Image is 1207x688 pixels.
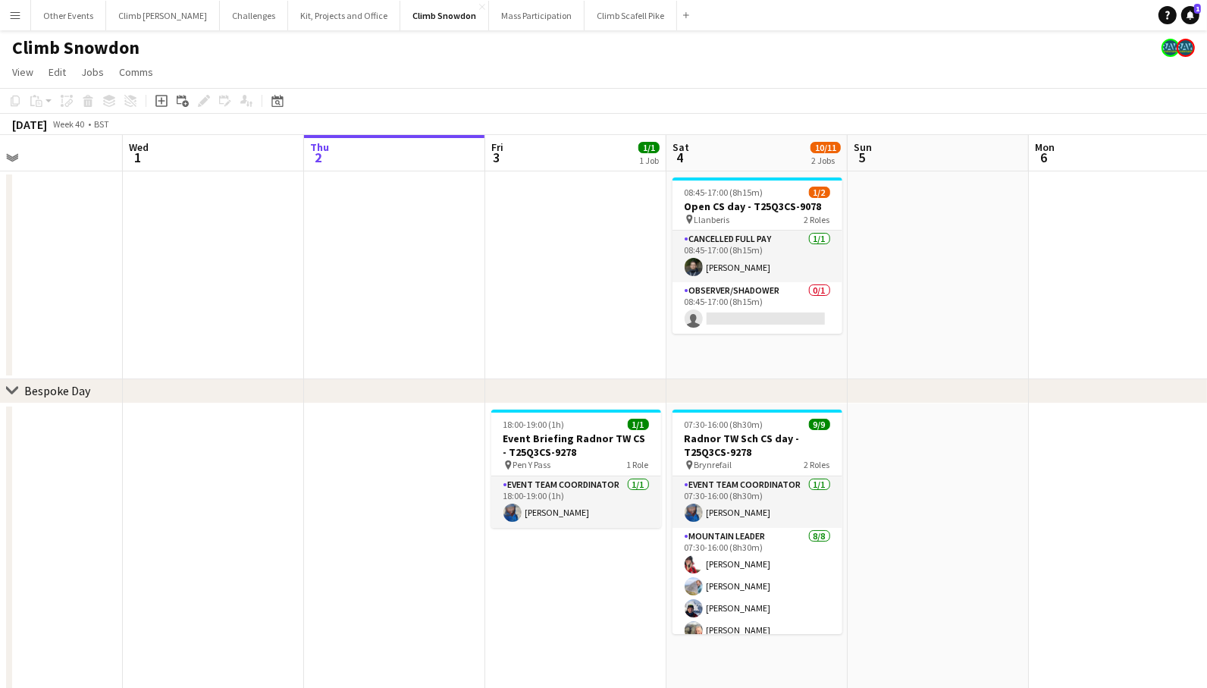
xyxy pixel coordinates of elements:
[1162,39,1180,57] app-user-avatar: Staff RAW Adventures
[489,1,585,30] button: Mass Participation
[113,62,159,82] a: Comms
[106,1,220,30] button: Climb [PERSON_NAME]
[6,62,39,82] a: View
[12,36,140,59] h1: Climb Snowdon
[1177,39,1195,57] app-user-avatar: Staff RAW Adventures
[585,1,677,30] button: Climb Scafell Pike
[50,118,88,130] span: Week 40
[75,62,110,82] a: Jobs
[42,62,72,82] a: Edit
[1181,6,1199,24] a: 1
[220,1,288,30] button: Challenges
[12,65,33,79] span: View
[119,65,153,79] span: Comms
[24,383,90,398] div: Bespoke Day
[288,1,400,30] button: Kit, Projects and Office
[94,118,109,130] div: BST
[400,1,489,30] button: Climb Snowdon
[49,65,66,79] span: Edit
[1194,4,1201,14] span: 1
[81,65,104,79] span: Jobs
[31,1,106,30] button: Other Events
[12,117,47,132] div: [DATE]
